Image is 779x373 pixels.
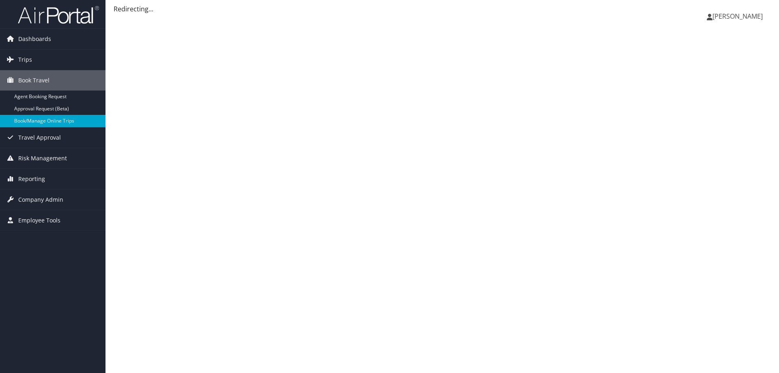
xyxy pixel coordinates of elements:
[18,210,60,231] span: Employee Tools
[18,127,61,148] span: Travel Approval
[114,4,771,14] div: Redirecting...
[18,29,51,49] span: Dashboards
[18,5,99,24] img: airportal-logo.png
[707,4,771,28] a: [PERSON_NAME]
[18,169,45,189] span: Reporting
[18,190,63,210] span: Company Admin
[18,50,32,70] span: Trips
[712,12,763,21] span: [PERSON_NAME]
[18,70,49,91] span: Book Travel
[18,148,67,168] span: Risk Management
